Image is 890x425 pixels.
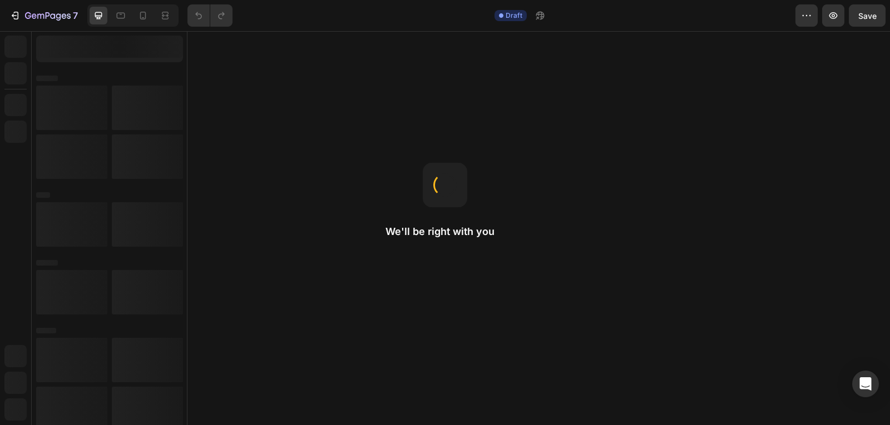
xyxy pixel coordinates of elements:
button: Save [849,4,886,27]
h2: We'll be right with you [385,225,505,238]
div: Undo/Redo [187,4,233,27]
span: Draft [506,11,522,21]
div: Open Intercom Messenger [852,371,879,397]
span: Save [858,11,877,21]
p: 7 [73,9,78,22]
button: 7 [4,4,83,27]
